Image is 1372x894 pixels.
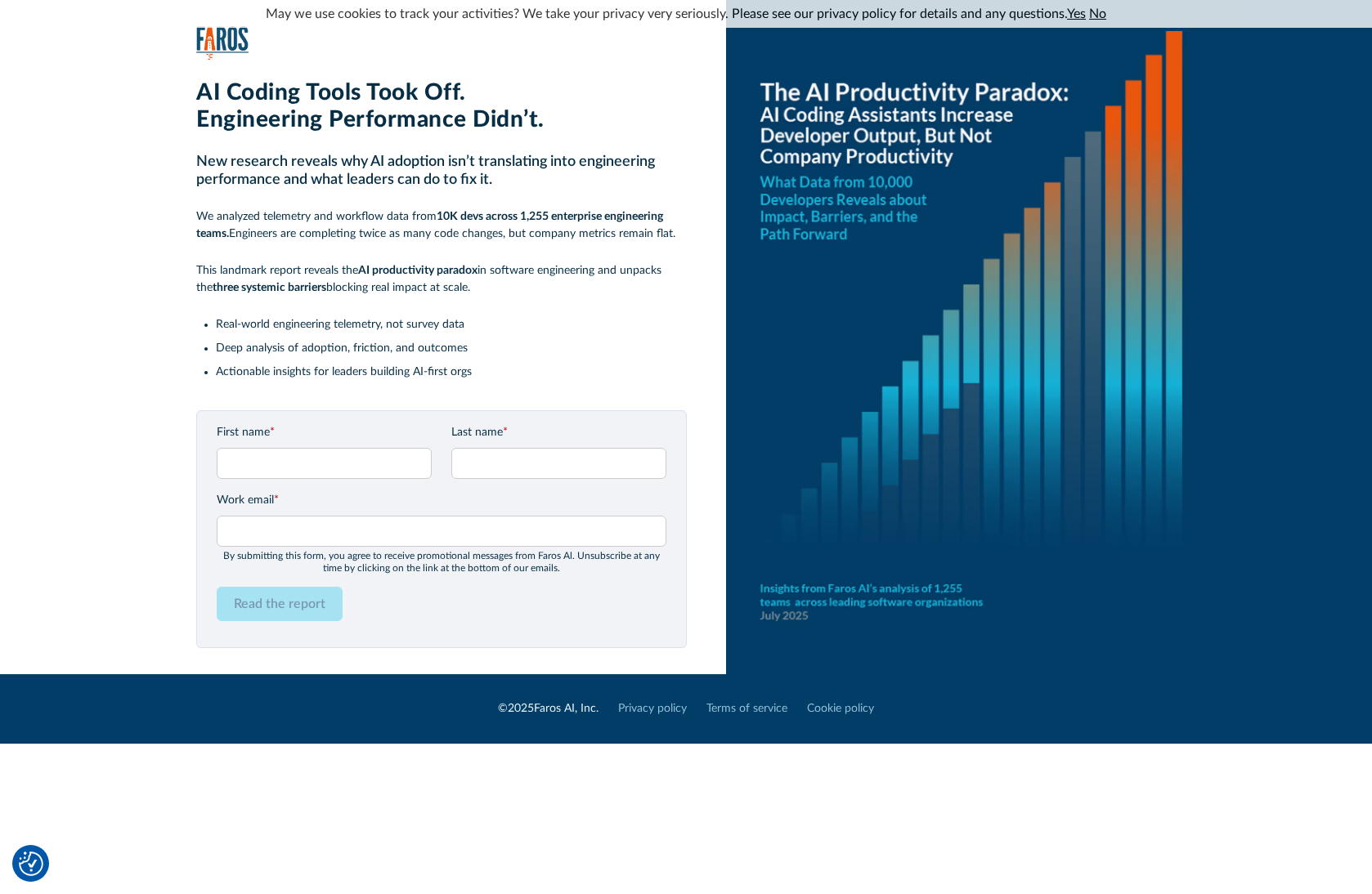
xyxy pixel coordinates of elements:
label: Last name [451,424,666,441]
li: Actionable insights for leaders building AI-first orgs [216,364,687,381]
img: Revisit consent button [19,852,43,876]
strong: three systemic barriers [213,282,326,293]
a: Yes [1067,7,1086,20]
input: Read the report [217,587,343,621]
a: Cookie policy [807,700,874,717]
div: By submitting this form, you agree to receive promotional messages from Faros Al. Unsubscribe at ... [217,550,666,574]
button: Cookie Settings [19,852,43,876]
p: This landmark report reveals the in software engineering and unpacks the blocking real impact at ... [196,262,687,297]
form: Email Form [217,424,666,634]
li: Deep analysis of adoption, friction, and outcomes [216,340,687,357]
li: Real-world engineering telemetry, not survey data [216,316,687,333]
div: © Faros AI, Inc. [498,700,599,717]
p: We analyzed telemetry and workflow data from Engineers are completing twice as many code changes,... [196,208,687,243]
h2: New research reveals why AI adoption isn’t translating into engineering performance and what lead... [196,154,687,189]
span: 2025 [508,703,534,714]
a: Terms of service [706,700,787,717]
a: Privacy policy [618,700,687,717]
label: Work email [217,492,666,509]
h1: AI Coding Tools Took Off. [196,79,687,107]
h1: Engineering Performance Didn’t. [196,106,687,134]
label: First name [217,424,432,441]
a: No [1089,7,1106,20]
strong: AI productivity paradox [358,265,478,276]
